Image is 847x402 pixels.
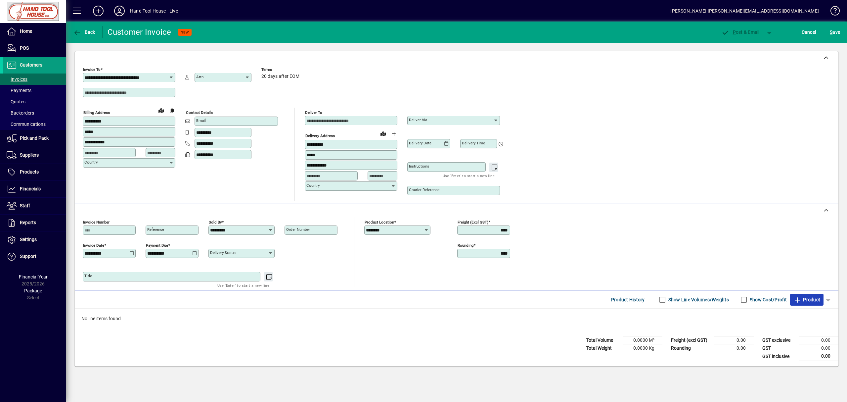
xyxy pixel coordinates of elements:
[24,288,42,293] span: Package
[83,243,104,248] mat-label: Invoice date
[583,336,623,344] td: Total Volume
[388,128,399,139] button: Choose address
[733,29,736,35] span: P
[217,281,269,289] mat-hint: Use 'Enter' to start a new line
[830,27,840,37] span: ave
[799,336,838,344] td: 0.00
[109,5,130,17] button: Profile
[718,26,763,38] button: Post & Email
[20,169,39,175] span: Products
[130,6,178,16] div: Hand Tool House - Live
[458,220,488,225] mat-label: Freight (excl GST)
[19,274,48,279] span: Financial Year
[261,74,299,79] span: 20 days after EOM
[196,75,203,79] mat-label: Attn
[20,62,42,68] span: Customers
[209,220,222,225] mat-label: Sold by
[146,243,168,248] mat-label: Payment due
[156,105,166,116] a: View on map
[828,26,842,38] button: Save
[830,29,832,35] span: S
[462,141,485,145] mat-label: Delivery time
[793,294,820,305] span: Product
[759,344,799,352] td: GST
[670,6,819,16] div: [PERSON_NAME] [PERSON_NAME][EMAIL_ADDRESS][DOMAIN_NAME]
[378,128,388,139] a: View on map
[409,187,439,192] mat-label: Courier Reference
[305,110,322,115] mat-label: Deliver To
[3,231,66,248] a: Settings
[20,186,41,191] span: Financials
[3,181,66,197] a: Financials
[668,344,714,352] td: Rounding
[108,27,171,37] div: Customer Invoice
[75,309,838,329] div: No line items found
[714,344,754,352] td: 0.00
[3,40,66,57] a: POS
[83,220,110,225] mat-label: Invoice number
[7,99,25,104] span: Quotes
[443,172,495,179] mat-hint: Use 'Enter' to start a new line
[73,29,95,35] span: Back
[20,152,39,158] span: Suppliers
[799,352,838,361] td: 0.00
[668,336,714,344] td: Freight (excl GST)
[306,183,320,188] mat-label: Country
[799,344,838,352] td: 0.00
[210,250,236,255] mat-label: Delivery status
[800,26,818,38] button: Cancel
[3,74,66,85] a: Invoices
[71,26,97,38] button: Back
[667,296,729,303] label: Show Line Volumes/Weights
[166,105,177,116] button: Copy to Delivery address
[365,220,394,225] mat-label: Product location
[84,274,92,278] mat-label: Title
[3,198,66,214] a: Staff
[66,26,103,38] app-page-header-button: Back
[825,1,839,23] a: Knowledge Base
[3,130,66,147] a: Pick and Pack
[7,88,31,93] span: Payments
[583,344,623,352] td: Total Weight
[3,23,66,40] a: Home
[7,76,27,82] span: Invoices
[20,28,32,34] span: Home
[608,294,647,306] button: Product History
[196,118,206,123] mat-label: Email
[181,30,189,34] span: NEW
[20,203,30,208] span: Staff
[83,67,101,72] mat-label: Invoice To
[611,294,645,305] span: Product History
[3,248,66,265] a: Support
[759,352,799,361] td: GST inclusive
[748,296,787,303] label: Show Cost/Profit
[84,160,98,165] mat-label: Country
[261,68,301,72] span: Terms
[20,237,37,242] span: Settings
[3,119,66,130] a: Communications
[623,336,662,344] td: 0.0000 M³
[759,336,799,344] td: GST exclusive
[3,215,66,231] a: Reports
[20,135,49,141] span: Pick and Pack
[20,254,36,259] span: Support
[88,5,109,17] button: Add
[3,107,66,119] a: Backorders
[7,110,34,116] span: Backorders
[802,27,816,37] span: Cancel
[623,344,662,352] td: 0.0000 Kg
[20,45,29,51] span: POS
[7,122,46,127] span: Communications
[3,85,66,96] a: Payments
[286,227,310,232] mat-label: Order number
[3,164,66,180] a: Products
[409,141,431,145] mat-label: Delivery date
[458,243,473,248] mat-label: Rounding
[20,220,36,225] span: Reports
[147,227,164,232] mat-label: Reference
[409,118,427,122] mat-label: Deliver via
[409,164,429,169] mat-label: Instructions
[721,29,760,35] span: ost & Email
[3,147,66,164] a: Suppliers
[3,96,66,107] a: Quotes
